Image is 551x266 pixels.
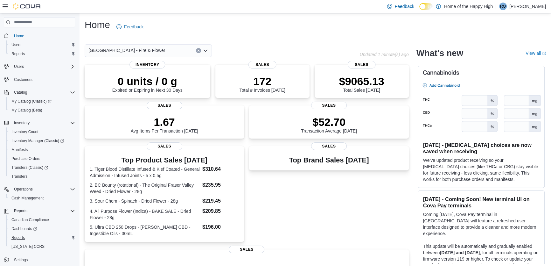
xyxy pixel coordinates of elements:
span: Sales [248,61,276,68]
span: [GEOGRAPHIC_DATA] - Fire & Flower [88,47,165,54]
dd: $310.64 [202,165,239,173]
span: Operations [11,185,75,193]
button: [US_STATE] CCRS [6,242,78,251]
a: Inventory Manager (Classic) [6,136,78,145]
dd: $196.00 [202,223,239,231]
a: Users [9,41,24,49]
span: Users [14,64,24,69]
button: Transfers [6,172,78,181]
span: Dashboards [9,225,75,233]
dt: 4. All Purpose Flower (Indica) - BAKE SALE - Dried Flower - 28g [90,208,200,221]
span: Sales [311,142,347,150]
span: Customers [11,75,75,83]
a: Reports [9,50,27,58]
span: RO [500,3,506,10]
button: Reports [11,207,30,215]
button: Open list of options [203,48,208,53]
a: My Catalog (Classic) [6,97,78,106]
a: Transfers [9,173,30,180]
span: Manifests [9,146,75,154]
p: | [495,3,497,10]
h3: Top Product Sales [DATE] [90,156,239,164]
button: Clear input [196,48,201,53]
span: [US_STATE] CCRS [11,244,45,249]
span: Users [11,42,21,47]
a: [US_STATE] CCRS [9,243,47,250]
p: We've updated product receiving so your [MEDICAL_DATA] choices (like THCa or CBG) stay visible fo... [423,157,539,183]
button: Users [6,40,78,49]
span: Transfers (Classic) [9,164,75,171]
h1: Home [85,18,110,31]
dd: $235.95 [202,181,239,189]
span: Reports [9,234,75,241]
p: 1.67 [131,116,198,128]
span: Canadian Compliance [11,217,49,222]
span: Cash Management [11,196,44,201]
button: Operations [11,185,35,193]
a: Cash Management [9,194,46,202]
span: Sales [229,246,264,253]
button: Reports [1,206,78,215]
span: Home [14,33,24,39]
span: Transfers (Classic) [11,165,48,170]
span: Cash Management [9,194,75,202]
nav: Complex example [4,29,75,265]
p: Home of the Happy High [444,3,493,10]
button: Users [1,62,78,71]
span: Home [11,32,75,40]
span: Catalog [14,90,27,95]
button: Catalog [1,88,78,97]
span: Inventory Manager (Classic) [9,137,75,145]
div: Renata Owen [499,3,507,10]
span: Purchase Orders [11,156,40,161]
div: Expired or Expiring in Next 30 Days [112,75,183,93]
button: Customers [1,75,78,84]
span: Inventory Count [9,128,75,136]
button: Inventory [1,119,78,127]
span: Users [9,41,75,49]
span: Washington CCRS [9,243,75,250]
h3: [DATE] - [MEDICAL_DATA] choices are now saved when receiving [423,142,539,155]
button: Purchase Orders [6,154,78,163]
dt: 2. BC Bounty (rotational) - The Original Fraser Valley Weed - Dried Flower - 28g [90,182,200,195]
button: Cash Management [6,194,78,203]
a: Inventory Count [9,128,41,136]
span: Sales [311,102,347,109]
button: My Catalog (Beta) [6,106,78,115]
span: Purchase Orders [9,155,75,162]
div: Total # Invoices [DATE] [239,75,285,93]
span: Canadian Compliance [9,216,75,224]
span: Sales [147,142,182,150]
button: Inventory [11,119,32,127]
a: Reports [9,234,27,241]
div: Avg Items Per Transaction [DATE] [131,116,198,133]
span: Transfers [9,173,75,180]
span: Inventory [14,120,30,126]
strong: [DATE] and [DATE] [440,250,480,255]
p: Updated 1 minute(s) ago [359,52,408,57]
a: Manifests [9,146,30,154]
span: Dashboards [11,226,37,231]
p: 172 [239,75,285,88]
span: Reports [11,235,25,240]
a: Transfers (Classic) [9,164,51,171]
p: $52.70 [301,116,357,128]
input: Dark Mode [419,3,433,10]
div: Transaction Average [DATE] [301,116,357,133]
button: Catalog [11,89,30,96]
span: My Catalog (Beta) [11,108,42,113]
a: Feedback [114,20,146,33]
span: Operations [14,187,33,192]
span: Reports [14,208,27,213]
span: Reports [11,207,75,215]
a: Dashboards [6,224,78,233]
span: Settings [11,255,75,263]
button: Operations [1,185,78,194]
span: Reports [9,50,75,58]
span: Sales [147,102,182,109]
a: Customers [11,76,35,83]
dt: 1. Tiger Blood Distillate Infused & Kief Coated - General Admission - Infused Joints - 5 x 0.5g [90,166,200,179]
p: [PERSON_NAME] [509,3,546,10]
a: My Catalog (Classic) [9,97,54,105]
img: Cova [13,3,41,10]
